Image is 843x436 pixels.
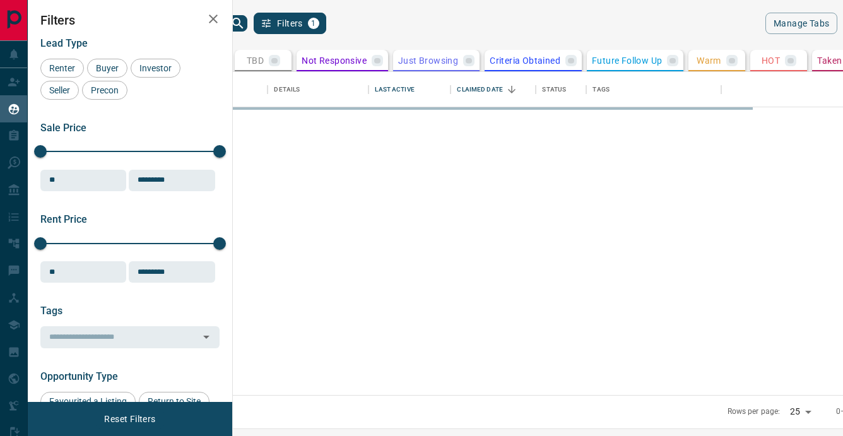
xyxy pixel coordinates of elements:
[40,305,62,317] span: Tags
[40,37,88,49] span: Lead Type
[542,72,566,107] div: Status
[375,72,414,107] div: Last Active
[197,328,215,346] button: Open
[785,403,815,421] div: 25
[457,72,503,107] div: Claimed Date
[536,72,586,107] div: Status
[228,15,247,32] button: search button
[179,72,268,107] div: Name
[40,59,84,78] div: Renter
[86,85,123,95] span: Precon
[398,56,458,65] p: Just Browsing
[728,406,781,417] p: Rows per page:
[40,122,86,134] span: Sale Price
[309,19,318,28] span: 1
[451,72,536,107] div: Claimed Date
[96,408,163,430] button: Reset Filters
[45,85,74,95] span: Seller
[139,392,209,411] div: Return to Site
[490,56,560,65] p: Criteria Obtained
[40,13,220,28] h2: Filters
[302,56,367,65] p: Not Responsive
[592,72,610,107] div: Tags
[503,81,521,98] button: Sort
[40,81,79,100] div: Seller
[274,72,300,107] div: Details
[91,63,123,73] span: Buyer
[697,56,721,65] p: Warm
[592,56,662,65] p: Future Follow Up
[247,56,264,65] p: TBD
[40,392,136,411] div: Favourited a Listing
[135,63,176,73] span: Investor
[82,81,127,100] div: Precon
[87,59,127,78] div: Buyer
[45,396,131,406] span: Favourited a Listing
[254,13,326,34] button: Filters1
[586,72,721,107] div: Tags
[268,72,368,107] div: Details
[762,56,780,65] p: HOT
[40,213,87,225] span: Rent Price
[40,370,118,382] span: Opportunity Type
[131,59,180,78] div: Investor
[765,13,837,34] button: Manage Tabs
[368,72,451,107] div: Last Active
[143,396,205,406] span: Return to Site
[45,63,80,73] span: Renter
